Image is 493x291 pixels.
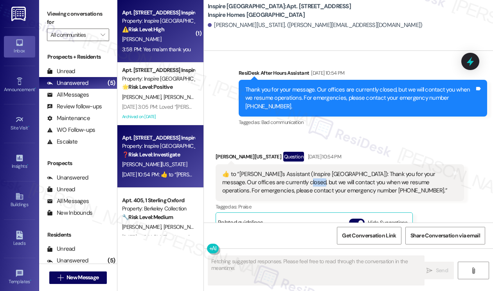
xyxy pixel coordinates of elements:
[47,102,102,111] div: Review follow-ups
[47,174,88,182] div: Unanswered
[4,190,35,211] a: Buildings
[122,26,164,33] strong: ⚠️ Risk Level: High
[39,159,117,167] div: Prospects
[164,223,203,230] span: [PERSON_NAME]
[122,214,173,221] strong: 🔧 Risk Level: Medium
[121,112,195,122] div: Archived on [DATE]
[122,66,194,74] div: Apt. [STREET_ADDRESS] Inspire Homes [GEOGRAPHIC_DATA]
[30,278,31,283] span: •
[28,124,29,129] span: •
[283,152,304,162] div: Question
[4,228,35,250] a: Leads
[122,83,173,90] strong: 🌟 Risk Level: Positive
[106,255,117,267] div: (5)
[337,227,401,244] button: Get Conversation Link
[122,36,161,43] span: [PERSON_NAME]
[261,119,304,126] span: Bad communication
[122,223,164,230] span: [PERSON_NAME]
[208,21,422,29] div: [PERSON_NAME][US_STATE]. ([PERSON_NAME][EMAIL_ADDRESS][DOMAIN_NAME])
[106,77,117,89] div: (5)
[11,7,27,21] img: ResiDesk Logo
[122,17,194,25] div: Property: Inspire [GEOGRAPHIC_DATA]
[27,162,28,168] span: •
[47,114,90,122] div: Maintenance
[239,117,487,128] div: Tagged as:
[239,69,487,80] div: ResiDesk After Hours Assistant
[39,231,117,239] div: Residents
[309,69,344,77] div: [DATE] 10:54 PM
[122,151,180,158] strong: ❓ Risk Level: Investigate
[4,36,35,57] a: Inbox
[47,197,89,205] div: All Messages
[405,227,485,244] button: Share Conversation via email
[47,91,89,99] div: All Messages
[58,275,63,281] i: 
[47,245,75,253] div: Unread
[122,205,194,213] div: Property: Berkeley Collection
[122,134,194,142] div: Apt. [STREET_ADDRESS] Inspire Homes [GEOGRAPHIC_DATA]
[245,86,475,111] div: Thank you for your message. Our offices are currently closed, but we will contact you when we res...
[342,232,396,240] span: Get Conversation Link
[470,268,476,274] i: 
[101,32,105,38] i: 
[47,126,95,134] div: WO Follow-ups
[47,138,77,146] div: Escalate
[421,262,454,279] button: Send
[164,93,203,101] span: [PERSON_NAME]
[218,219,263,230] div: Related guidelines
[47,257,88,265] div: Unanswered
[222,170,452,195] div: ​👍​ to “ [PERSON_NAME]'s Assistant (Inspire [GEOGRAPHIC_DATA]): Thank you for your message. Our o...
[122,93,164,101] span: [PERSON_NAME]
[47,79,88,87] div: Unanswered
[208,2,364,19] b: Inspire [GEOGRAPHIC_DATA]: Apt. [STREET_ADDRESS] Inspire Homes [GEOGRAPHIC_DATA]
[4,151,35,172] a: Insights •
[426,268,432,274] i: 
[39,53,117,61] div: Prospects + Residents
[50,29,97,41] input: All communities
[368,219,407,227] label: Hide Suggestions
[122,46,191,53] div: 3:58 PM: Yes ma'am thank you
[122,9,194,17] div: Apt. [STREET_ADDRESS] Inspire Homes [GEOGRAPHIC_DATA]
[4,113,35,134] a: Site Visit •
[122,142,194,150] div: Property: Inspire [GEOGRAPHIC_DATA]
[47,185,75,194] div: Unread
[122,161,187,168] span: [PERSON_NAME][US_STATE]
[216,201,464,212] div: Tagged as:
[67,273,99,282] span: New Message
[410,232,480,240] span: Share Conversation via email
[4,267,35,288] a: Templates •
[35,86,36,91] span: •
[47,8,109,29] label: Viewing conversations for
[238,203,251,210] span: Praise
[208,256,424,285] textarea: Fetching suggested responses. Please feel free to read through the conversation in the meantime.
[49,271,107,284] button: New Message
[122,196,194,205] div: Apt. 405, 1 Sterling Oxford
[306,153,341,161] div: [DATE] 10:54 PM
[122,75,194,83] div: Property: Inspire [GEOGRAPHIC_DATA]
[216,152,464,164] div: [PERSON_NAME][US_STATE]
[47,209,92,217] div: New Inbounds
[436,266,448,275] span: Send
[47,67,75,75] div: Unread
